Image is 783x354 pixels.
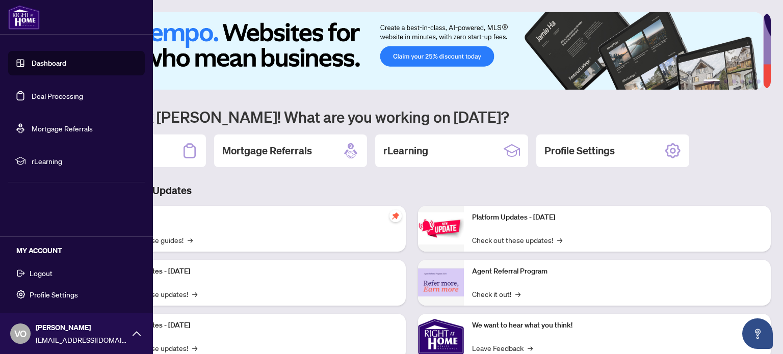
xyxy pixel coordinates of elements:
[107,212,398,223] p: Self-Help
[36,334,127,345] span: [EMAIL_ADDRESS][DOMAIN_NAME]
[32,91,83,100] a: Deal Processing
[30,286,78,303] span: Profile Settings
[389,210,402,222] span: pushpin
[30,265,53,281] span: Logout
[53,183,771,198] h3: Brokerage & Industry Updates
[418,212,464,244] img: Platform Updates - June 23, 2025
[418,268,464,296] img: Agent Referral Program
[16,245,145,256] h5: MY ACCOUNT
[192,288,197,299] span: →
[756,79,761,84] button: 6
[53,107,771,126] h1: Welcome back [PERSON_NAME]! What are you working on [DATE]?
[383,144,428,158] h2: rLearning
[703,79,720,84] button: 1
[14,326,27,341] span: VO
[8,5,40,30] img: logo
[32,59,66,68] a: Dashboard
[222,144,312,158] h2: Mortgage Referrals
[528,342,533,353] span: →
[472,288,520,299] a: Check it out!→
[32,124,93,133] a: Mortgage Referrals
[557,234,562,246] span: →
[544,144,615,158] h2: Profile Settings
[53,12,763,90] img: Slide 0
[732,79,736,84] button: 3
[748,79,752,84] button: 5
[472,342,533,353] a: Leave Feedback→
[107,266,398,277] p: Platform Updates - [DATE]
[472,234,562,246] a: Check out these updates!→
[36,322,127,333] span: [PERSON_NAME]
[192,342,197,353] span: →
[472,320,763,331] p: We want to hear what you think!
[472,266,763,277] p: Agent Referral Program
[472,212,763,223] p: Platform Updates - [DATE]
[8,264,145,282] button: Logout
[8,286,145,303] button: Profile Settings
[515,288,520,299] span: →
[740,79,744,84] button: 4
[742,318,773,349] button: Open asap
[724,79,728,84] button: 2
[188,234,193,246] span: →
[107,320,398,331] p: Platform Updates - [DATE]
[32,155,138,167] span: rLearning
